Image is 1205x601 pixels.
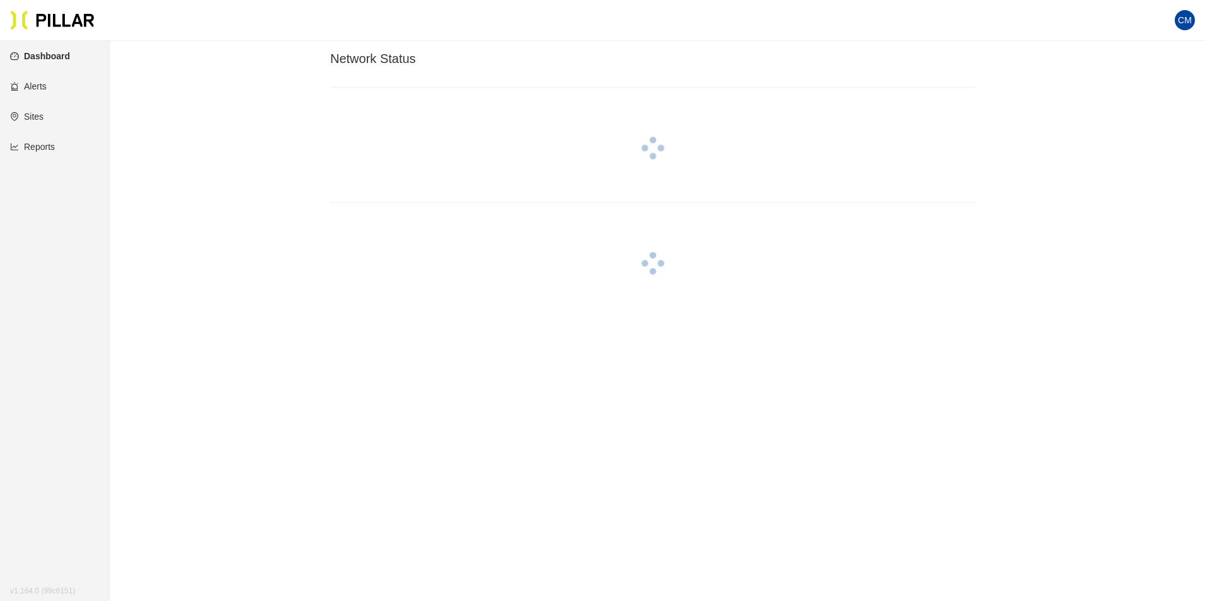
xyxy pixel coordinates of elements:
[10,112,43,122] a: environmentSites
[10,51,70,61] a: dashboardDashboard
[1178,10,1192,30] span: CM
[10,10,95,30] img: Pillar Technologies
[330,51,976,67] h3: Network Status
[10,81,47,91] a: alertAlerts
[10,142,55,152] a: line-chartReports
